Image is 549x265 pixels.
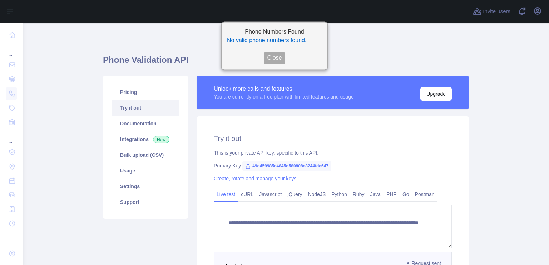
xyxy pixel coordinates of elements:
a: Integrations New [112,131,179,147]
a: Python [328,189,350,200]
a: cURL [238,189,256,200]
a: Ruby [350,189,367,200]
a: Documentation [112,116,179,131]
span: 49d459985c4845d580808e8244fde647 [242,161,331,171]
a: NodeJS [305,189,328,200]
h1: Phone Validation API [103,54,469,71]
div: Primary Key: [214,162,452,169]
div: ... [6,43,17,57]
a: Live test [214,189,238,200]
a: Pricing [112,84,179,100]
a: Bulk upload (CSV) [112,147,179,163]
span: New [153,136,169,143]
div: ... [6,231,17,246]
a: Try it out [112,100,179,116]
div: You are currently on a free plan with limited features and usage [214,93,354,100]
button: Upgrade [420,87,452,101]
h2: Phone Numbers Found [227,28,322,36]
a: Javascript [256,189,285,200]
a: PHP [384,189,400,200]
a: Create, rotate and manage your keys [214,176,296,181]
h2: Try it out [214,134,452,144]
a: Go [400,189,412,200]
a: Support [112,194,179,210]
a: jQuery [285,189,305,200]
a: Java [367,189,384,200]
a: Usage [112,163,179,179]
div: This is your private API key, specific to this API. [214,149,452,156]
li: No valid phone numbers found. [227,36,322,45]
div: Unlock more calls and features [214,85,354,93]
button: Invite users [471,6,512,17]
span: Invite users [483,7,510,16]
button: Close [264,52,286,64]
div: ... [6,130,17,144]
a: Postman [412,189,437,200]
a: Settings [112,179,179,194]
